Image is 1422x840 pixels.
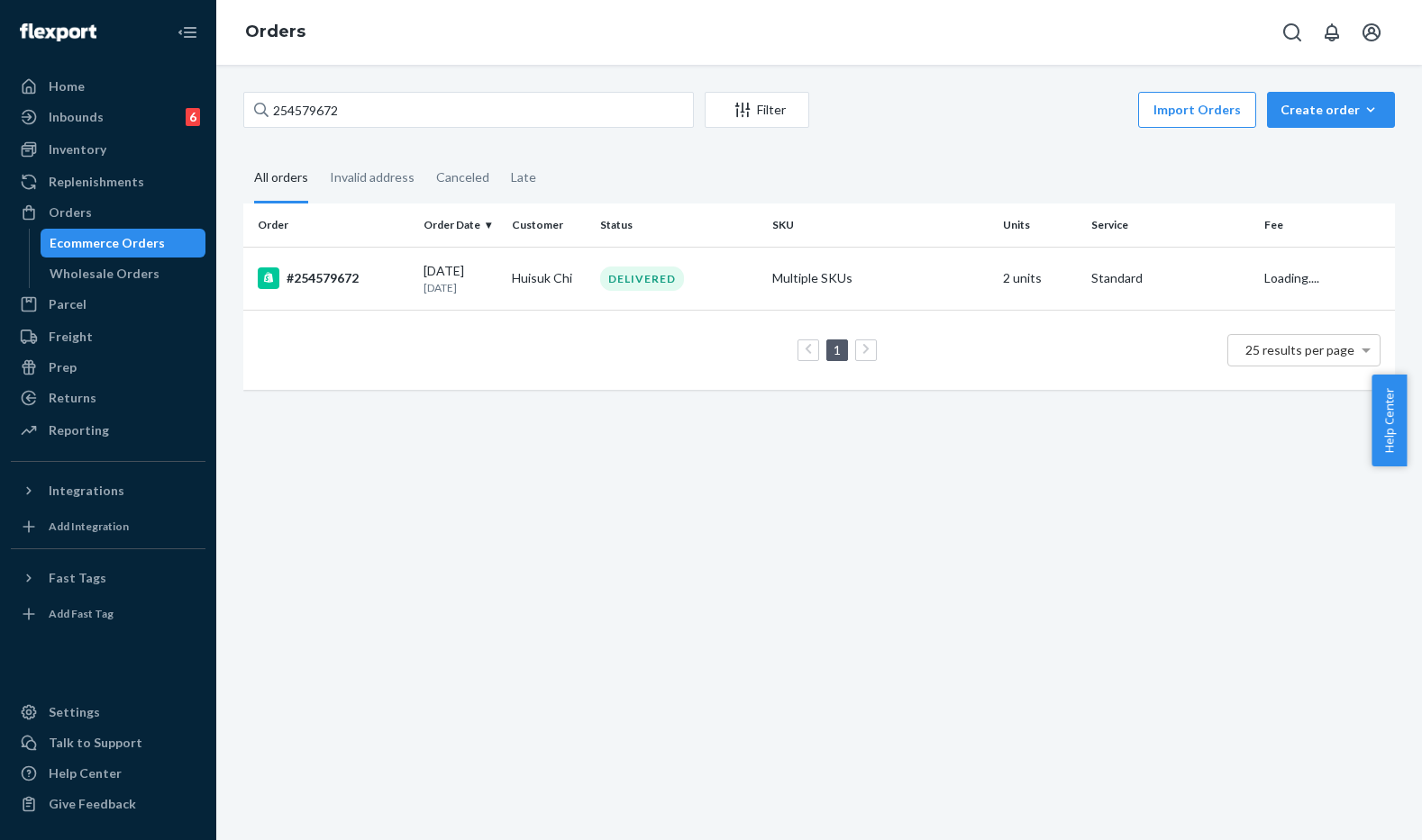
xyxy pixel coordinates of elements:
[186,108,200,126] div: 6
[49,482,124,500] div: Integrations
[49,295,87,313] div: Parcel
[11,416,205,445] a: Reporting
[41,259,206,288] a: Wholesale Orders
[1372,375,1407,466] button: Help Center
[765,247,996,310] td: Multiple SKUs
[830,342,844,357] a: Page 1 is your current page
[169,14,205,50] button: Close Navigation
[11,790,205,818] button: Give Feedback
[1138,92,1256,128] button: Import Orders
[706,101,808,119] div: Filter
[243,92,694,128] input: Search orders
[511,154,536,201] div: Late
[11,564,205,592] button: Fast Tags
[254,154,308,203] div: All orders
[1091,269,1250,287] p: Standard
[49,606,114,621] div: Add Fast Tag
[11,384,205,412] a: Returns
[258,267,409,289] div: #254579672
[11,512,205,541] a: Add Integration
[50,265,160,283] div: Wholesale Orders
[1281,101,1381,119] div: Create order
[11,322,205,351] a: Freight
[11,698,205,727] a: Settings
[1257,203,1395,247] th: Fee
[11,728,205,757] button: Talk to Support
[49,569,106,587] div: Fast Tags
[49,389,96,407] div: Returns
[11,759,205,788] a: Help Center
[11,353,205,382] a: Prep
[424,262,497,295] div: [DATE]
[1084,203,1257,247] th: Service
[49,328,93,346] div: Freight
[1314,14,1350,50] button: Open notifications
[50,234,165,252] div: Ecommerce Orders
[243,203,416,247] th: Order
[49,421,109,439] div: Reporting
[11,103,205,131] a: Inbounds6
[245,22,305,41] a: Orders
[49,358,77,376] div: Prep
[436,154,489,201] div: Canceled
[41,229,206,257] a: Ecommerce Orders
[705,92,809,128] button: Filter
[11,476,205,505] button: Integrations
[11,135,205,164] a: Inventory
[1245,342,1354,357] span: 25 results per page
[424,280,497,295] p: [DATE]
[330,154,415,201] div: Invalid address
[1257,247,1395,310] td: Loading....
[1274,14,1310,50] button: Open Search Box
[49,703,100,721] div: Settings
[1267,92,1395,128] button: Create order
[49,519,129,534] div: Add Integration
[512,217,586,232] div: Customer
[996,203,1084,247] th: Units
[11,290,205,319] a: Parcel
[49,764,122,782] div: Help Center
[231,6,320,59] ol: breadcrumbs
[49,734,142,752] div: Talk to Support
[49,140,106,158] div: Inventory
[416,203,505,247] th: Order Date
[11,198,205,227] a: Orders
[49,173,144,191] div: Replenishments
[1354,14,1390,50] button: Open account menu
[11,167,205,196] a: Replenishments
[20,23,96,41] img: Flexport logo
[49,108,104,126] div: Inbounds
[11,72,205,101] a: Home
[1308,786,1404,831] iframe: Opens a widget where you can chat to one of our agents
[600,266,684,291] div: DELIVERED
[593,203,766,247] th: Status
[49,77,85,95] div: Home
[11,600,205,628] a: Add Fast Tag
[765,203,996,247] th: SKU
[49,795,136,813] div: Give Feedback
[49,203,92,221] div: Orders
[505,247,593,310] td: Huisuk Chi
[996,247,1084,310] td: 2 units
